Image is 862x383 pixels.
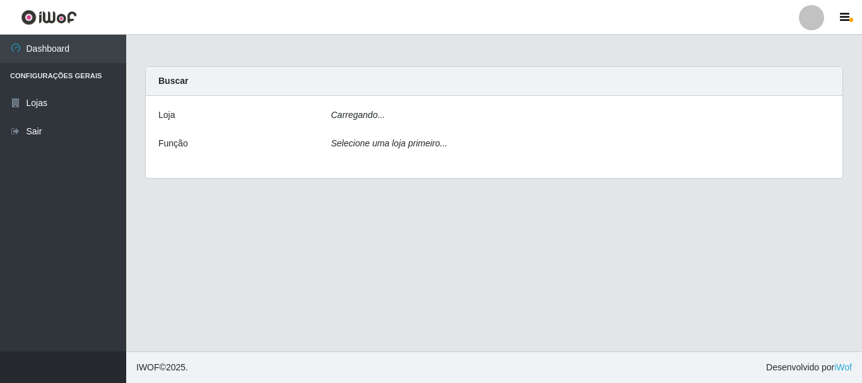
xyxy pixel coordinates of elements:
[766,361,852,374] span: Desenvolvido por
[21,9,77,25] img: CoreUI Logo
[331,138,447,148] i: Selecione uma loja primeiro...
[331,110,386,120] i: Carregando...
[158,109,175,122] label: Loja
[136,362,160,372] span: IWOF
[158,137,188,150] label: Função
[834,362,852,372] a: iWof
[136,361,188,374] span: © 2025 .
[158,76,188,86] strong: Buscar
